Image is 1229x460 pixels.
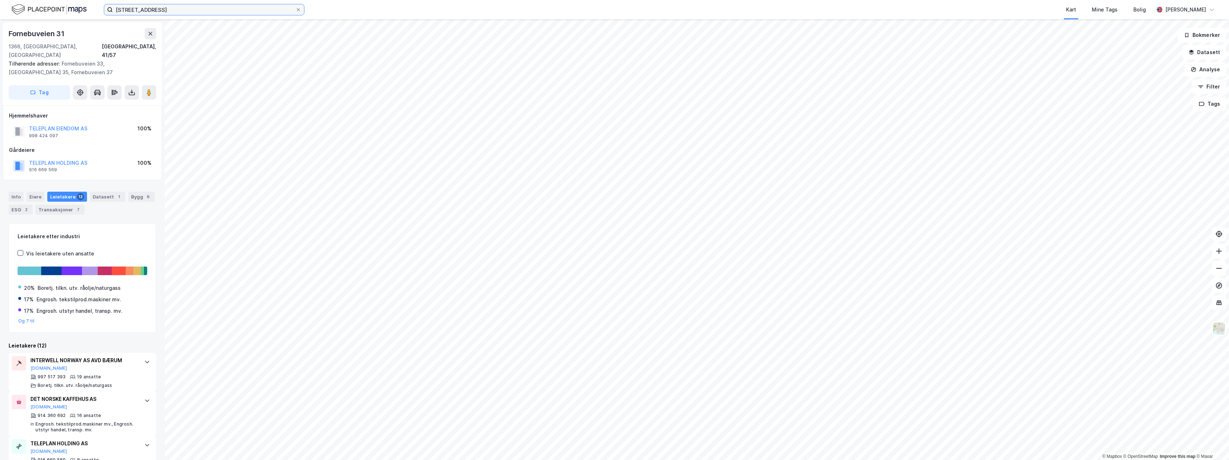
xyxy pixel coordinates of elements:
[138,124,151,133] div: 100%
[9,192,24,202] div: Info
[9,42,102,59] div: 1366, [GEOGRAPHIC_DATA], [GEOGRAPHIC_DATA]
[74,206,82,213] div: 7
[35,421,137,433] div: Engrosh. tekstilprod.maskiner mv., Engrosh. utstyr handel, transp. mv.
[9,111,156,120] div: Hjemmelshaver
[1160,454,1195,459] a: Improve this map
[1182,45,1226,59] button: Datasett
[1212,322,1226,335] img: Z
[1193,426,1229,460] div: Kontrollprogram for chat
[9,341,156,350] div: Leietakere (12)
[9,59,150,77] div: Fornebuveien 33, [GEOGRAPHIC_DATA] 35, Fornebuveien 37
[77,413,101,418] div: 16 ansatte
[18,318,35,324] button: Og 7 til
[30,439,137,448] div: TELEPLAN HOLDING AS
[30,395,137,403] div: DET NORSKE KAFFEHUS AS
[138,159,151,167] div: 100%
[1178,28,1226,42] button: Bokmerker
[9,28,66,39] div: Fornebuveien 31
[18,232,147,241] div: Leietakere etter industri
[102,42,156,59] div: [GEOGRAPHIC_DATA], 41/57
[9,85,70,100] button: Tag
[29,167,57,173] div: 916 669 569
[30,365,67,371] button: [DOMAIN_NAME]
[24,307,34,315] div: 17%
[1192,80,1226,94] button: Filter
[11,3,87,16] img: logo.f888ab2527a4732fd821a326f86c7f29.svg
[9,146,156,154] div: Gårdeiere
[24,295,34,304] div: 17%
[38,374,66,380] div: 997 517 393
[77,193,84,200] div: 12
[1133,5,1146,14] div: Bolig
[113,4,295,15] input: Søk på adresse, matrikkel, gårdeiere, leietakere eller personer
[37,307,122,315] div: Engrosh. utstyr handel, transp. mv.
[1193,426,1229,460] iframe: Chat Widget
[9,205,33,215] div: ESG
[23,206,30,213] div: 2
[145,193,152,200] div: 6
[115,193,122,200] div: 1
[29,133,58,139] div: 998 424 097
[38,413,66,418] div: 914 360 692
[35,205,85,215] div: Transaksjoner
[26,249,94,258] div: Vis leietakere uten ansatte
[37,295,121,304] div: Engrosh. tekstilprod.maskiner mv.
[1193,97,1226,111] button: Tags
[9,61,62,67] span: Tilhørende adresser:
[24,284,35,292] div: 20%
[30,356,137,365] div: INTERWELL NORWAY AS AVD BÆRUM
[30,404,67,410] button: [DOMAIN_NAME]
[26,192,44,202] div: Eiere
[38,383,112,388] div: Boretj. tilkn. utv. råolje/naturgass
[1123,454,1158,459] a: OpenStreetMap
[1066,5,1076,14] div: Kart
[1102,454,1122,459] a: Mapbox
[1092,5,1118,14] div: Mine Tags
[1185,62,1226,77] button: Analyse
[1165,5,1206,14] div: [PERSON_NAME]
[47,192,87,202] div: Leietakere
[90,192,125,202] div: Datasett
[128,192,155,202] div: Bygg
[38,284,121,292] div: Boretj. tilkn. utv. råolje/naturgass
[30,449,67,454] button: [DOMAIN_NAME]
[77,374,101,380] div: 19 ansatte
